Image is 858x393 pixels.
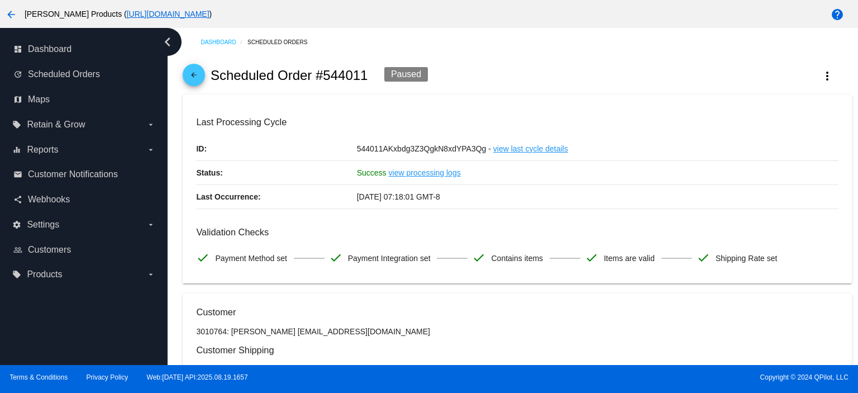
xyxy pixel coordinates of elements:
[27,220,59,230] span: Settings
[13,245,22,254] i: people_outline
[27,120,85,130] span: Retain & Grow
[27,269,62,280] span: Products
[585,251,598,264] mat-icon: check
[127,10,209,18] a: [URL][DOMAIN_NAME]
[357,144,491,153] span: 544011AKxbdg3Z3QgkN8xdYPA3Qg -
[13,65,155,83] a: update Scheduled Orders
[159,33,177,51] i: chevron_left
[821,69,834,83] mat-icon: more_vert
[604,247,655,270] span: Items are valid
[716,247,778,270] span: Shipping Rate set
[196,161,356,184] p: Status:
[25,10,212,18] span: [PERSON_NAME] Products ( )
[13,91,155,108] a: map Maps
[27,145,58,155] span: Reports
[9,373,68,381] a: Terms & Conditions
[28,169,118,179] span: Customer Notifications
[438,373,849,381] span: Copyright © 2024 QPilot, LLC
[87,373,128,381] a: Privacy Policy
[196,137,356,160] p: ID:
[215,247,287,270] span: Payment Method set
[13,241,155,259] a: people_outline Customers
[13,191,155,209] a: share Webhooks
[357,168,387,177] span: Success
[831,8,844,21] mat-icon: help
[146,220,155,229] i: arrow_drop_down
[13,170,22,179] i: email
[247,34,317,51] a: Scheduled Orders
[28,94,50,105] span: Maps
[187,71,201,84] mat-icon: arrow_back
[211,68,368,83] h2: Scheduled Order #544011
[146,270,155,279] i: arrow_drop_down
[12,220,21,229] i: settings
[196,185,356,209] p: Last Occurrence:
[196,327,838,336] p: 3010764: [PERSON_NAME] [EMAIL_ADDRESS][DOMAIN_NAME]
[13,195,22,204] i: share
[329,251,342,264] mat-icon: check
[196,345,838,356] h3: Customer Shipping
[389,161,461,184] a: view processing logs
[196,227,838,238] h3: Validation Checks
[384,67,428,82] div: Paused
[348,247,431,270] span: Payment Integration set
[472,251,485,264] mat-icon: check
[28,44,71,54] span: Dashboard
[28,69,100,79] span: Scheduled Orders
[146,120,155,129] i: arrow_drop_down
[13,165,155,183] a: email Customer Notifications
[12,120,21,129] i: local_offer
[146,145,155,154] i: arrow_drop_down
[196,251,209,264] mat-icon: check
[493,137,568,160] a: view last cycle details
[201,34,247,51] a: Dashboard
[13,95,22,104] i: map
[13,40,155,58] a: dashboard Dashboard
[196,117,838,127] h3: Last Processing Cycle
[28,195,70,205] span: Webhooks
[196,307,838,318] h3: Customer
[147,373,248,381] a: Web:[DATE] API:2025.08.19.1657
[13,45,22,54] i: dashboard
[491,247,543,270] span: Contains items
[12,270,21,279] i: local_offer
[13,70,22,79] i: update
[357,192,440,201] span: [DATE] 07:18:01 GMT-8
[697,251,710,264] mat-icon: check
[4,8,18,21] mat-icon: arrow_back
[28,245,71,255] span: Customers
[12,145,21,154] i: equalizer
